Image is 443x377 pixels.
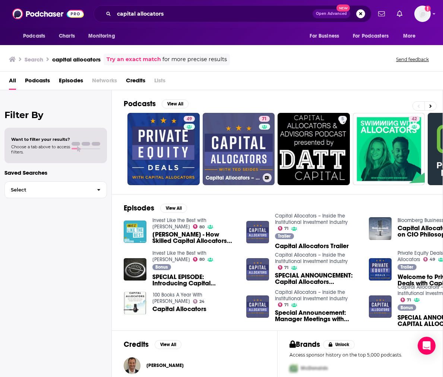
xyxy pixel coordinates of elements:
span: Networks [92,75,117,90]
img: SPECIAL ANNOUNCEMENT: Capital Allocators Coaching [246,258,269,281]
span: 71 [262,115,267,123]
a: 71 [278,226,289,231]
a: 80 [193,224,205,229]
button: open menu [348,29,399,43]
span: 42 [412,115,417,123]
h2: Episodes [124,203,154,213]
span: Bonus [401,305,413,310]
span: 49 [430,258,435,261]
h2: Brands [289,340,320,349]
span: All [9,75,16,90]
span: McDonalds [301,365,328,371]
a: Ted Seides [146,362,184,368]
span: Podcasts [25,75,50,90]
span: Select [5,187,91,192]
button: Send feedback [394,56,431,63]
img: Capital Allocators [124,292,146,314]
span: Open Advanced [316,12,347,16]
button: Open AdvancedNew [313,9,350,18]
a: 71 [259,116,270,122]
button: open menu [18,29,55,43]
a: 5 [338,116,347,122]
a: SPECIAL EPISODE: Introducing Capital Allocators Podcast with Host Ted Seides [152,274,237,286]
img: Ted Seides [124,357,140,374]
svg: Add a profile image [425,6,431,12]
img: Capital Allocators Founder on CIO Philosophies [369,217,392,240]
span: 71 [407,298,411,302]
span: 71 [284,303,288,307]
img: Welcome to Private Equity Deals with Capital Allocators [369,258,392,281]
h2: Podcasts [124,99,156,108]
a: SPECIAL ANNOUNCEMENT: Capital Allocators Coaching [275,272,360,285]
a: EpisodesView All [124,203,187,213]
a: Capital Allocators Trailer [275,243,349,249]
a: Charts [54,29,79,43]
button: Unlock [323,340,355,349]
span: For Podcasters [353,31,389,41]
a: Show notifications dropdown [394,7,405,20]
span: Episodes [59,75,83,90]
a: Will Thorndike - How Skilled Capital Allocators Compound Capital [152,231,237,244]
div: Search podcasts, credits, & more... [94,5,371,22]
a: 80 [193,257,205,262]
button: Select [4,181,107,198]
img: Capital Allocators Trailer [246,221,269,244]
a: 49 [423,257,436,262]
span: New [336,4,350,12]
a: Invest Like the Best with Patrick O'Shaughnessy [152,250,206,263]
a: 49 [184,116,195,122]
button: open menu [83,29,124,43]
a: 100 Books A Year With Keven Wang [152,292,202,304]
span: Monitoring [88,31,115,41]
img: SPECIAL EPISODE: Introducing Capital Allocators Podcast with Host Ted Seides [124,258,146,281]
span: for more precise results [162,55,227,64]
a: Capital Allocators – Inside the Institutional Investment Industry [275,252,348,264]
span: Trailer [401,265,413,269]
a: Capital Allocators – Inside the Institutional Investment Industry [275,213,348,225]
span: Special Announcement: Manager Meetings with Capital Allocators [275,310,360,322]
img: SPECIAL ANNOUNCEMENT – CAPITAL ALLOCATORS LIVE! [369,295,392,318]
a: Capital Allocators – Inside the Institutional Investment Industry [275,289,348,302]
span: SPECIAL EPISODE: Introducing Capital Allocators Podcast with Host [PERSON_NAME] [152,274,237,286]
span: Charts [59,31,75,41]
a: PodcastsView All [124,99,189,108]
a: 71Capital Allocators – Inside the Institutional Investment Industry [203,113,275,185]
p: Saved Searches [4,169,107,176]
img: Special Announcement: Manager Meetings with Capital Allocators [246,295,269,318]
span: Credits [126,75,145,90]
a: 71 [278,302,289,307]
span: Lists [154,75,165,90]
span: Want to filter your results? [11,137,70,142]
a: 71 [401,298,411,302]
a: 42 [409,116,420,122]
span: 24 [199,300,205,303]
img: Podchaser - Follow, Share and Rate Podcasts [12,7,84,21]
span: [PERSON_NAME] - How Skilled Capital Allocators Compound Capital [152,231,237,244]
span: [PERSON_NAME] [146,362,184,368]
a: Invest Like the Best with Patrick O'Shaughnessy [152,217,206,230]
a: 71 [278,265,289,270]
a: Will Thorndike - How Skilled Capital Allocators Compound Capital [124,221,146,243]
h3: capital allocators [52,56,101,63]
a: Capital Allocators [152,306,206,312]
img: User Profile [414,6,431,22]
span: For Business [310,31,339,41]
a: Show notifications dropdown [375,7,388,20]
h2: Filter By [4,110,107,120]
span: 49 [187,115,192,123]
p: Access sponsor history on the top 5,000 podcasts. [289,352,431,358]
span: Podcasts [23,31,45,41]
span: Choose a tab above to access filters. [11,144,70,155]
